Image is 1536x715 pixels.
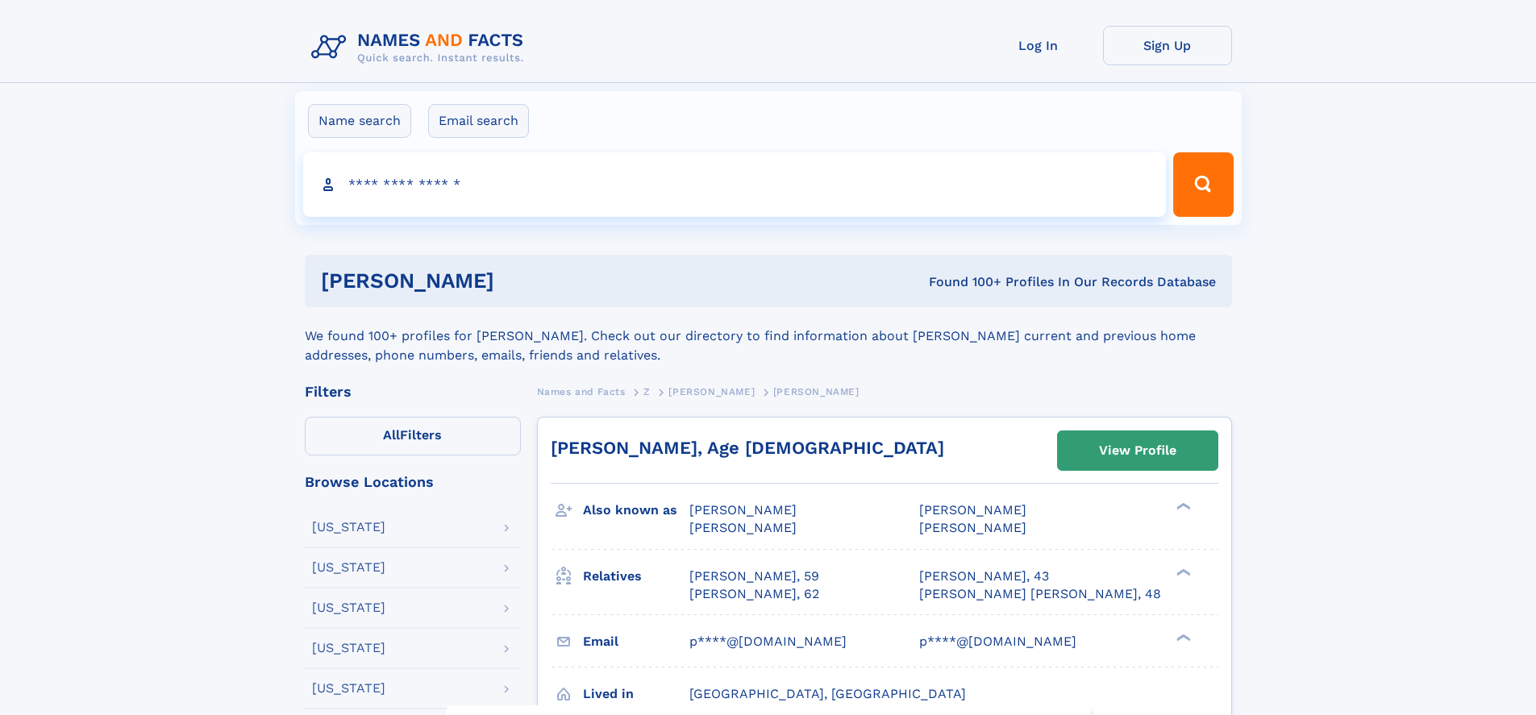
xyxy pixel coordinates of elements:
div: [US_STATE] [312,601,385,614]
span: [PERSON_NAME] [689,502,797,518]
a: [PERSON_NAME] [668,381,755,401]
input: search input [303,152,1167,217]
div: Browse Locations [305,475,521,489]
span: Z [643,386,651,397]
a: [PERSON_NAME], 59 [689,567,819,585]
a: Z [643,381,651,401]
span: [PERSON_NAME] [668,386,755,397]
div: ❯ [1172,567,1192,577]
span: [PERSON_NAME] [919,520,1026,535]
label: Filters [305,417,521,455]
div: Filters [305,385,521,399]
span: [PERSON_NAME] [689,520,797,535]
a: View Profile [1058,431,1218,470]
button: Search Button [1173,152,1233,217]
div: [US_STATE] [312,521,385,534]
h3: Also known as [583,497,689,524]
div: [US_STATE] [312,642,385,655]
span: All [383,427,400,443]
h3: Email [583,628,689,655]
a: [PERSON_NAME], Age [DEMOGRAPHIC_DATA] [551,438,944,458]
label: Email search [428,104,529,138]
img: Logo Names and Facts [305,26,537,69]
div: [US_STATE] [312,561,385,574]
span: [GEOGRAPHIC_DATA], [GEOGRAPHIC_DATA] [689,686,966,701]
a: [PERSON_NAME], 43 [919,567,1049,585]
h1: [PERSON_NAME] [321,271,712,291]
div: [US_STATE] [312,682,385,695]
h3: Relatives [583,563,689,590]
span: [PERSON_NAME] [919,502,1026,518]
div: ❯ [1172,501,1192,512]
a: [PERSON_NAME], 62 [689,585,819,603]
span: [PERSON_NAME] [773,386,860,397]
div: ❯ [1172,632,1192,642]
h3: Lived in [583,680,689,708]
a: Sign Up [1103,26,1232,65]
div: View Profile [1099,432,1176,469]
div: We found 100+ profiles for [PERSON_NAME]. Check out our directory to find information about [PERS... [305,307,1232,365]
a: Names and Facts [537,381,626,401]
a: Log In [974,26,1103,65]
a: [PERSON_NAME] [PERSON_NAME], 48 [919,585,1161,603]
label: Name search [308,104,411,138]
div: Found 100+ Profiles In Our Records Database [711,273,1216,291]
